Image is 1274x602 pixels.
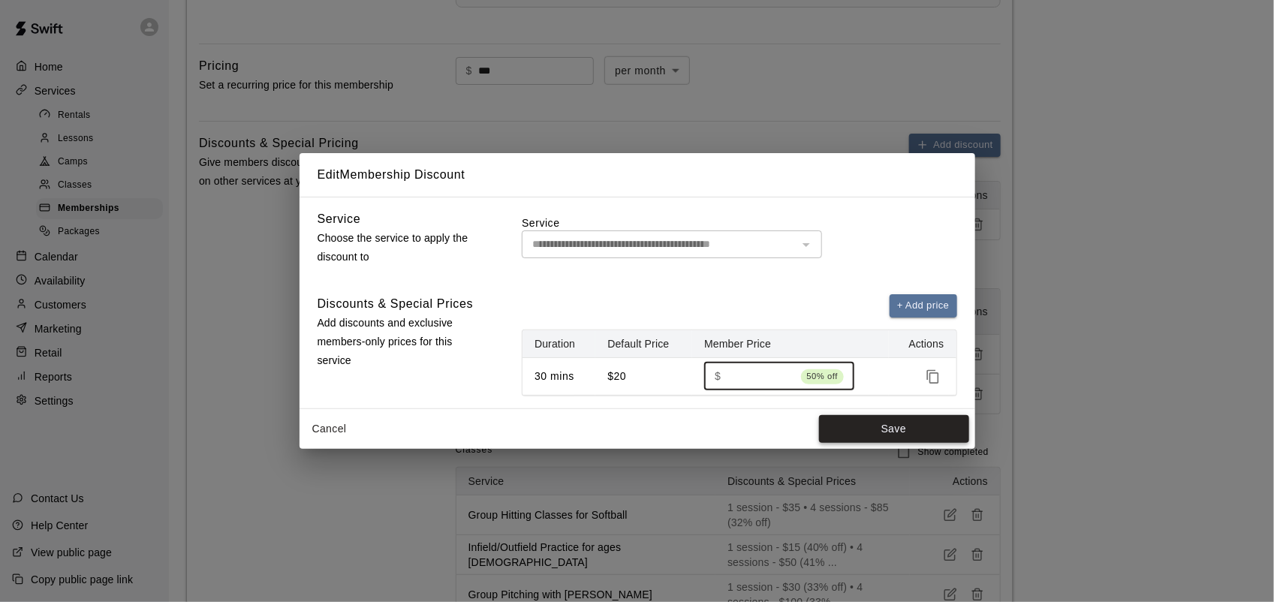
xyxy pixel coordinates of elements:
[300,153,975,197] h2: Edit Membership Discount
[523,330,595,358] th: Duration
[607,369,680,384] p: $20
[889,330,956,358] th: Actions
[306,415,354,443] button: Cancel
[595,330,692,358] th: Default Price
[318,314,484,371] p: Add discounts and exclusive members-only prices for this service
[318,229,484,266] p: Choose the service to apply the discount to
[692,330,889,358] th: Member Price
[522,215,956,230] label: Service
[890,294,957,318] button: + Add price
[715,369,721,384] p: $
[819,415,969,443] button: Save
[922,366,944,388] button: Duplicate price
[801,369,845,384] span: 50% off
[318,294,474,314] h6: Discounts & Special Prices
[535,369,583,384] p: 30 mins
[318,209,361,229] h6: Service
